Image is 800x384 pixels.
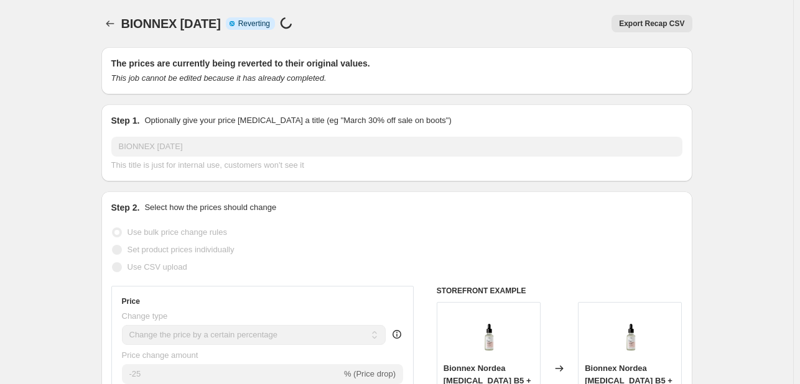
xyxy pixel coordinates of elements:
[101,15,119,32] button: Price change jobs
[144,201,276,214] p: Select how the prices should change
[111,201,140,214] h2: Step 2.
[128,245,235,254] span: Set product prices individually
[437,286,682,296] h6: STOREFRONT EXAMPLE
[111,57,682,70] h2: The prices are currently being reverted to their original values.
[238,19,270,29] span: Reverting
[612,15,692,32] button: Export Recap CSV
[605,309,655,359] img: Packshots-2023-12-15T162615.136_80x.png
[619,19,684,29] span: Export Recap CSV
[122,364,342,384] input: -15
[111,73,327,83] i: This job cannot be edited because it has already completed.
[122,350,198,360] span: Price change amount
[128,262,187,272] span: Use CSV upload
[111,137,682,157] input: 30% off holiday sale
[344,369,396,378] span: % (Price drop)
[144,114,451,127] p: Optionally give your price [MEDICAL_DATA] a title (eg "March 30% off sale on boots")
[128,227,227,237] span: Use bulk price change rules
[122,311,168,321] span: Change type
[391,328,403,341] div: help
[111,114,140,127] h2: Step 1.
[121,17,221,30] span: BIONNEX [DATE]
[122,296,140,306] h3: Price
[463,309,513,359] img: Packshots-2023-12-15T162615.136_80x.png
[111,160,304,170] span: This title is just for internal use, customers won't see it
